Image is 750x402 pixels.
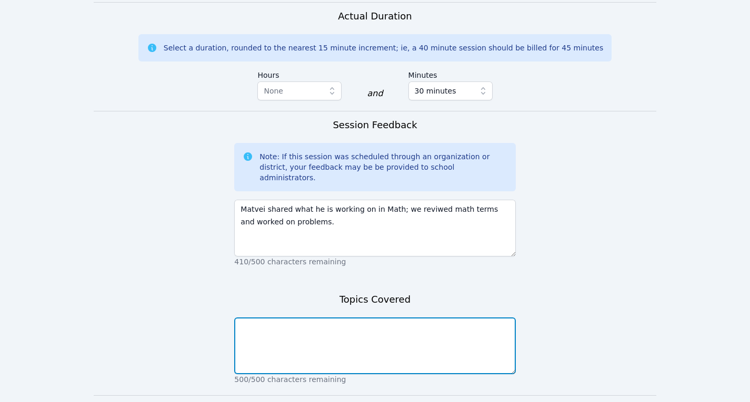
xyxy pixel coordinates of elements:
button: 30 minutes [408,81,493,100]
h3: Session Feedback [333,118,417,132]
h3: Topics Covered [339,292,411,307]
textarea: Matvei shared what he is working on in Math; we reviwed math terms and worked on problems. [234,200,515,256]
div: Select a duration, rounded to the nearest 15 minute increment; ie, a 40 minute session should be ... [164,43,603,53]
div: and [367,87,383,100]
label: Minutes [408,66,493,81]
h3: Actual Duration [338,9,412,24]
span: None [264,87,283,95]
p: 500/500 characters remaining [234,374,515,385]
div: Note: If this session was scheduled through an organization or district, your feedback may be be ... [259,151,507,183]
button: None [257,81,342,100]
p: 410/500 characters remaining [234,256,515,267]
label: Hours [257,66,342,81]
span: 30 minutes [415,85,456,97]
